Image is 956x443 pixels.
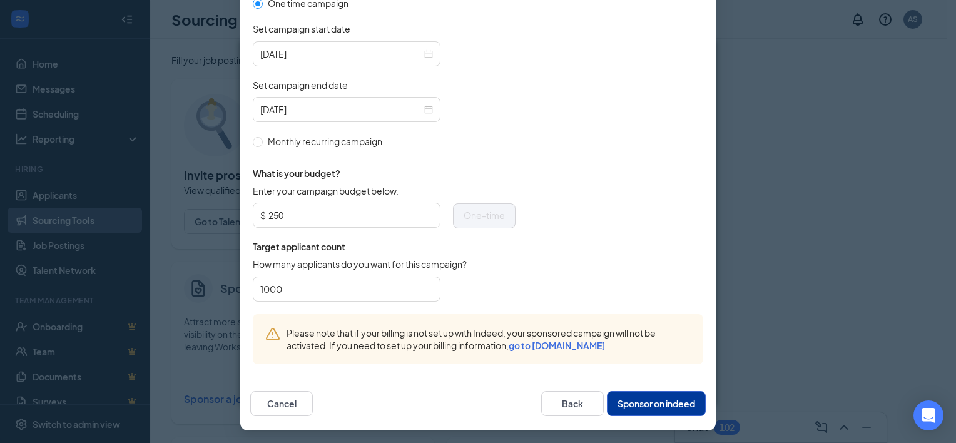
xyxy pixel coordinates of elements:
[260,103,422,116] input: 2025-09-25
[464,210,505,221] span: One-time
[260,47,422,61] input: 2025-08-26
[263,135,387,148] span: Monthly recurring campaign
[253,23,350,35] span: Set campaign start date
[287,327,691,352] span: Please note that if your billing is not set up with Indeed, your sponsored campaign will not be a...
[607,391,706,416] button: Sponsor on indeed
[265,327,280,342] svg: Warning
[250,391,313,416] button: Cancel
[260,206,266,225] span: $
[253,258,467,270] span: How many applicants do you want for this campaign?
[253,240,516,253] span: Target applicant count
[913,400,943,430] div: Open Intercom Messenger
[541,391,604,416] button: Back
[253,167,516,180] span: What is your budget?
[253,79,348,91] span: Set campaign end date
[253,185,399,197] span: Enter your campaign budget below.
[509,340,605,351] a: go to [DOMAIN_NAME]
